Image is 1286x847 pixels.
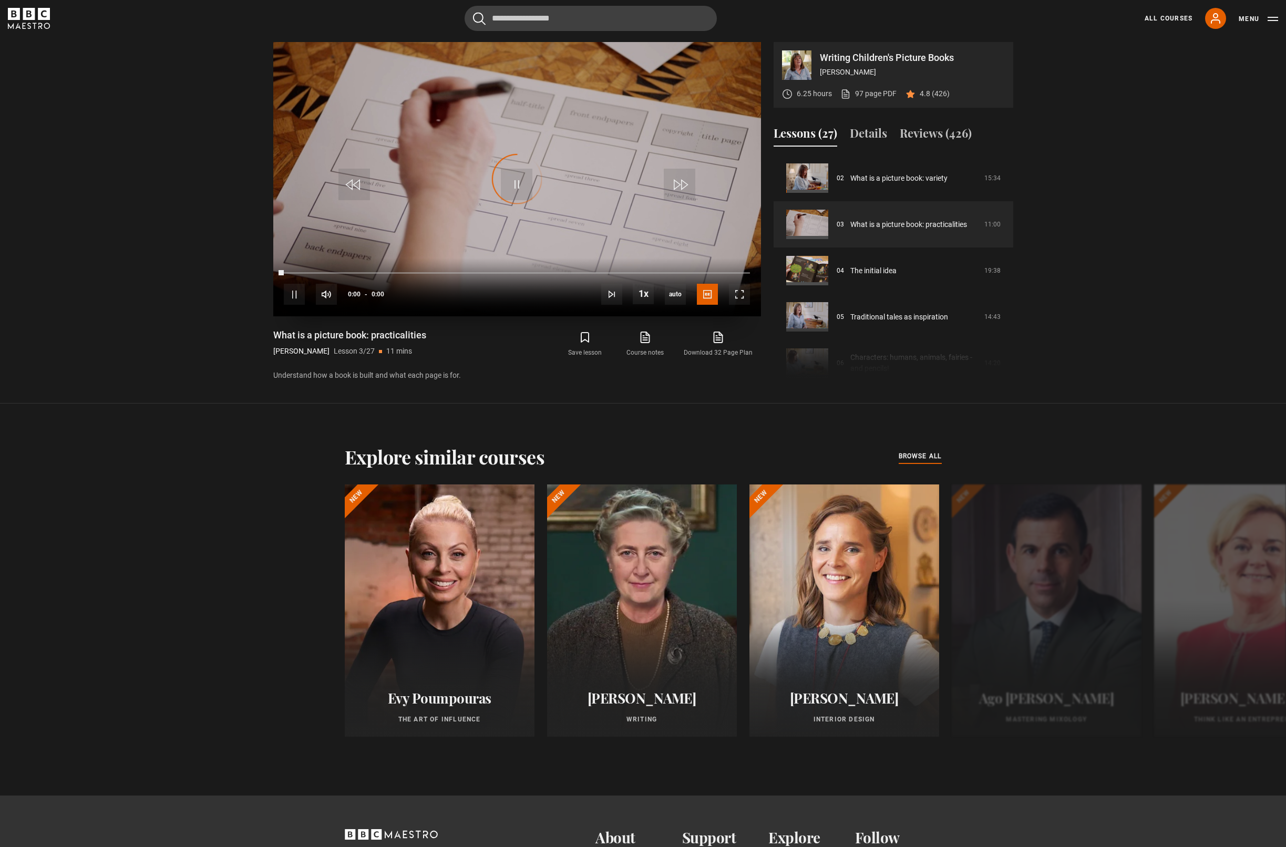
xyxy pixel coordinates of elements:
[386,346,412,357] p: 11 mins
[357,690,522,706] h2: Evy Poumpouras
[633,283,654,304] button: Playback Rate
[768,829,855,846] h2: Explore
[345,833,438,843] a: BBC Maestro, back to top
[465,6,717,31] input: Search
[665,284,686,305] span: auto
[615,329,675,359] a: Course notes
[850,173,948,184] a: What is a picture book: variety
[273,329,426,342] h1: What is a picture book: practicalities
[850,265,897,276] a: The initial idea
[345,484,534,737] a: Evy Poumpouras The Art of Influence New
[473,12,486,25] button: Submit the search query
[850,125,887,147] button: Details
[348,285,361,304] span: 0:00
[697,284,718,305] button: Captions
[560,715,724,724] p: Writing
[284,272,749,274] div: Progress Bar
[273,370,761,381] p: Understand how a book is built and what each page is for.
[1239,14,1278,24] button: Toggle navigation
[555,329,615,359] button: Save lesson
[729,284,750,305] button: Fullscreen
[601,284,622,305] button: Next Lesson
[964,715,1129,724] p: Mastering Mixology
[345,446,545,468] h2: Explore similar courses
[560,690,724,706] h2: [PERSON_NAME]
[820,67,1005,78] p: [PERSON_NAME]
[762,715,927,724] p: Interior Design
[899,451,942,461] span: browse all
[964,690,1129,706] h2: Ago [PERSON_NAME]
[899,451,942,462] a: browse all
[284,284,305,305] button: Pause
[682,829,769,846] h2: Support
[365,291,367,298] span: -
[749,484,939,737] a: [PERSON_NAME] Interior Design New
[8,8,50,29] svg: BBC Maestro
[840,88,897,99] a: 97 page PDF
[675,329,761,359] a: Download 32 Page Plan
[273,42,761,316] video-js: Video Player
[920,88,950,99] p: 4.8 (426)
[345,829,438,840] svg: BBC Maestro, back to top
[797,88,832,99] p: 6.25 hours
[372,285,384,304] span: 0:00
[762,690,927,706] h2: [PERSON_NAME]
[1145,14,1192,23] a: All Courses
[774,125,837,147] button: Lessons (27)
[357,715,522,724] p: The Art of Influence
[273,346,330,357] p: [PERSON_NAME]
[900,125,972,147] button: Reviews (426)
[855,829,942,846] h2: Follow
[595,829,682,846] h2: About
[547,484,737,737] a: [PERSON_NAME] Writing New
[952,484,1141,737] a: Ago [PERSON_NAME] Mastering Mixology New
[665,284,686,305] div: Current quality: 720p
[334,346,375,357] p: Lesson 3/27
[850,312,948,323] a: Traditional tales as inspiration
[820,53,1005,63] p: Writing Children's Picture Books
[316,284,337,305] button: Mute
[850,219,967,230] a: What is a picture book: practicalities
